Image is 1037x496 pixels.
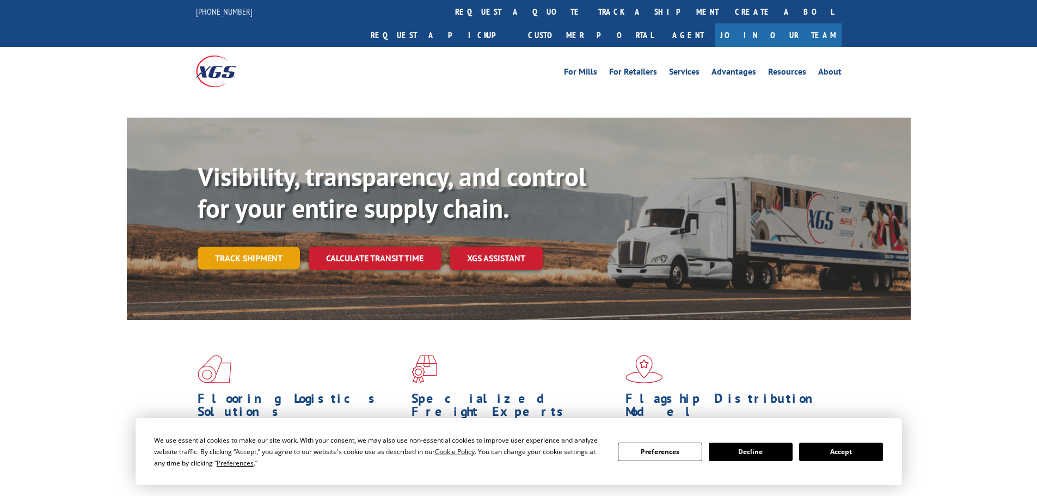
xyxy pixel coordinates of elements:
[711,68,756,79] a: Advantages
[154,434,605,469] div: We use essential cookies to make our site work. With your consent, we may also use non-essential ...
[564,68,597,79] a: For Mills
[768,68,806,79] a: Resources
[618,443,702,461] button: Preferences
[198,392,403,424] h1: Flooring Logistics Solutions
[625,392,831,424] h1: Flagship Distribution Model
[609,68,657,79] a: For Retailers
[715,23,842,47] a: Join Our Team
[198,247,300,270] a: Track shipment
[412,355,437,383] img: xgs-icon-focused-on-flooring-red
[450,247,543,270] a: XGS ASSISTANT
[196,6,253,17] a: [PHONE_NUMBER]
[435,447,475,456] span: Cookie Policy
[412,392,617,424] h1: Specialized Freight Experts
[217,458,254,468] span: Preferences
[136,418,902,485] div: Cookie Consent Prompt
[363,23,520,47] a: Request a pickup
[709,443,793,461] button: Decline
[799,443,883,461] button: Accept
[520,23,661,47] a: Customer Portal
[818,68,842,79] a: About
[625,355,663,383] img: xgs-icon-flagship-distribution-model-red
[661,23,715,47] a: Agent
[669,68,699,79] a: Services
[198,355,231,383] img: xgs-icon-total-supply-chain-intelligence-red
[198,160,586,225] b: Visibility, transparency, and control for your entire supply chain.
[309,247,441,270] a: Calculate transit time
